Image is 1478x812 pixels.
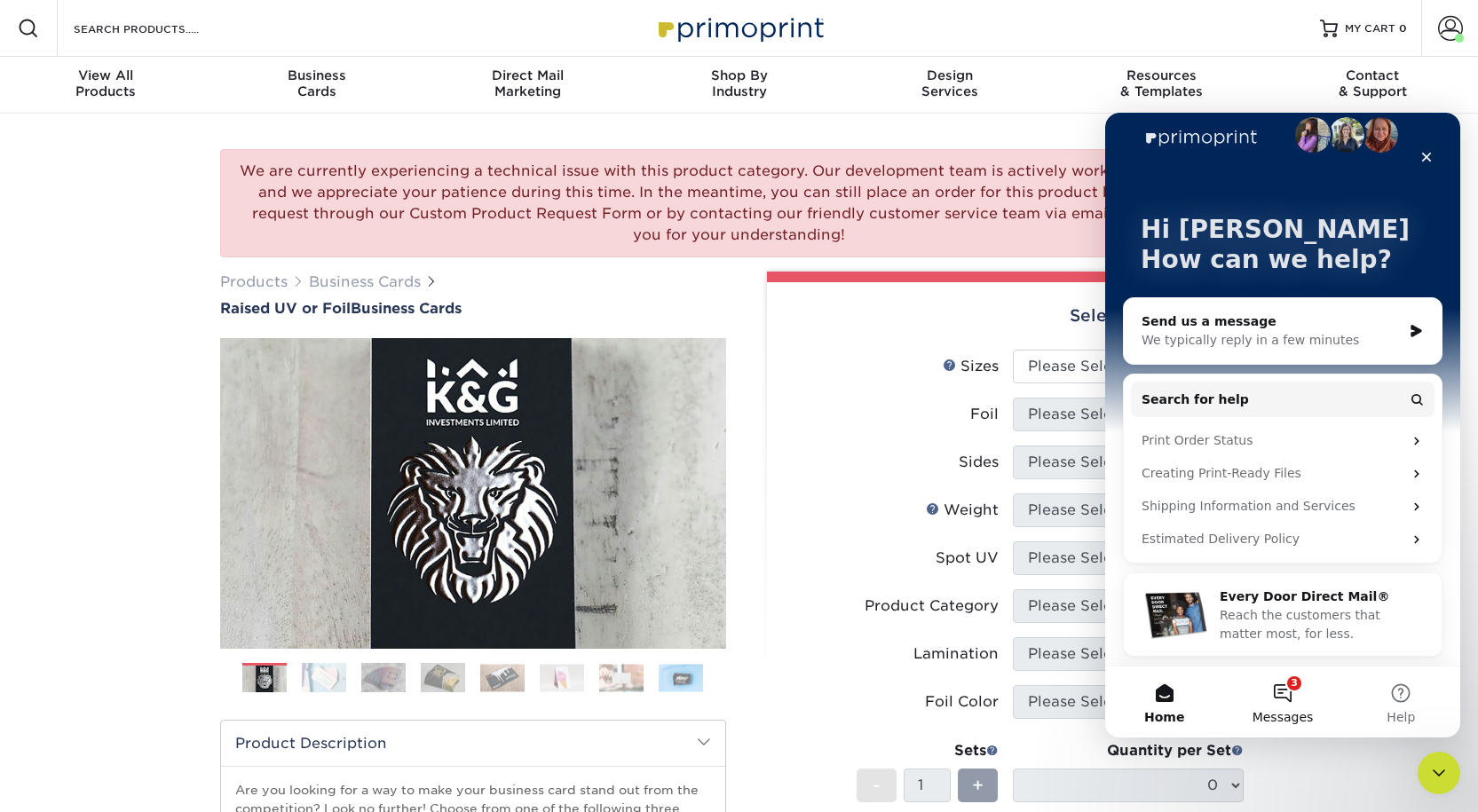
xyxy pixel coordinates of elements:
span: 0 [1399,22,1407,35]
a: Products [220,273,288,290]
span: - [873,772,881,799]
div: Product Category [865,595,999,617]
span: Resources [1055,67,1267,83]
div: Services [844,67,1055,99]
img: Business Cards 01 [242,657,287,701]
div: Cards [211,67,423,99]
div: We are currently experiencing a technical issue with this product category. Our development team ... [220,149,1259,257]
iframe: Intercom live chat [1105,113,1460,737]
img: Business Cards 02 [302,662,346,693]
img: Business Cards 05 [480,664,525,691]
div: Weight [926,500,999,521]
div: & Support [1267,67,1478,99]
a: DesignServices [844,57,1055,114]
a: Raised UV or FoilBusiness Cards [220,300,726,317]
div: Select your options: [781,282,1245,350]
a: BusinessCards [211,57,423,114]
a: Resources& Templates [1055,57,1267,114]
span: Direct Mail [423,67,634,83]
img: Primoprint [651,9,828,47]
div: Foil [970,404,999,425]
div: Spot UV [936,548,999,569]
a: Direct MailMarketing [423,57,634,114]
h1: Business Cards [220,300,726,317]
input: SEARCH PRODUCTS..... [72,18,245,39]
div: Foil Color [925,691,999,713]
h2: Product Description [221,721,725,766]
span: Contact [1267,67,1478,83]
span: Business [211,67,423,83]
span: Shop By [634,67,845,83]
span: Raised UV or Foil [220,300,351,317]
a: Business Cards [309,273,421,290]
div: Lamination [913,643,999,665]
img: Business Cards 06 [540,664,584,691]
div: Marketing [423,67,634,99]
div: Sides [959,452,999,473]
div: Industry [634,67,845,99]
img: Business Cards 04 [421,662,465,693]
iframe: Intercom live chat [1418,752,1460,794]
img: Raised UV or Foil 01 [220,240,726,746]
a: Shop ByIndustry [634,57,845,114]
div: Quantity per Set [1013,740,1244,761]
a: Contact& Support [1267,57,1478,114]
img: Business Cards 07 [599,664,644,691]
span: Design [844,67,1055,83]
div: Sizes [943,356,999,377]
img: Business Cards 08 [659,664,703,691]
span: MY CART [1345,21,1395,36]
div: Sets [857,740,999,761]
img: Business Cards 03 [361,662,406,693]
div: & Templates [1055,67,1267,99]
span: + [972,772,984,799]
